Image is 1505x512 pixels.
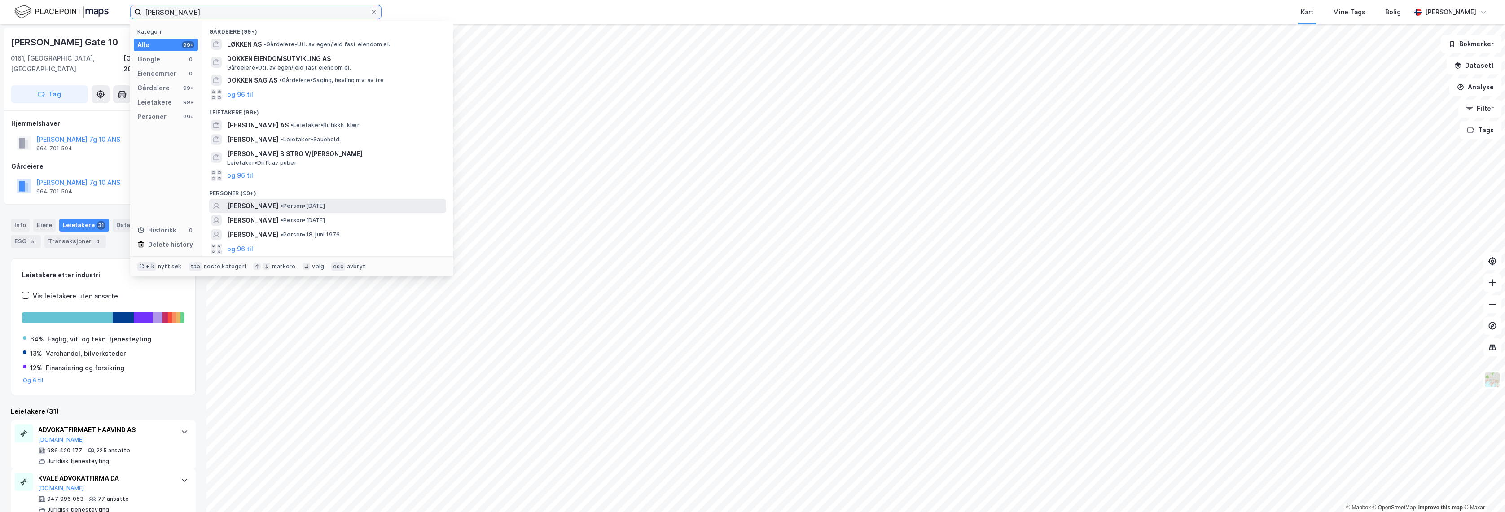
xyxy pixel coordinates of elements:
[1301,7,1313,18] div: Kart
[202,102,453,118] div: Leietakere (99+)
[47,458,109,465] div: Juridisk tjenesteyting
[202,183,453,199] div: Personer (99+)
[137,97,172,108] div: Leietakere
[182,41,194,48] div: 99+
[11,85,88,103] button: Tag
[281,202,283,209] span: •
[113,219,157,232] div: Datasett
[1373,504,1416,511] a: OpenStreetMap
[46,348,126,359] div: Varehandel, bilverksteder
[137,39,149,50] div: Alle
[97,447,130,454] div: 225 ansatte
[137,83,170,93] div: Gårdeiere
[48,334,151,345] div: Faglig, vit. og tekn. tjenesteyting
[227,120,289,131] span: [PERSON_NAME] AS
[227,134,279,145] span: [PERSON_NAME]
[22,270,184,280] div: Leietakere etter industri
[227,229,279,240] span: [PERSON_NAME]
[11,235,41,248] div: ESG
[11,118,195,129] div: Hjemmelshaver
[36,145,72,152] div: 964 701 504
[98,495,129,503] div: 77 ansatte
[137,225,176,236] div: Historikk
[1385,7,1401,18] div: Bolig
[93,237,102,246] div: 4
[227,215,279,226] span: [PERSON_NAME]
[187,56,194,63] div: 0
[137,262,156,271] div: ⌘ + k
[204,263,246,270] div: neste kategori
[227,53,443,64] span: DOKKEN EIENDOMSUTVIKLING AS
[38,473,172,484] div: KVALE ADVOKATFIRMA DA
[11,161,195,172] div: Gårdeiere
[97,221,105,230] div: 31
[187,70,194,77] div: 0
[47,495,83,503] div: 947 996 053
[279,77,282,83] span: •
[182,84,194,92] div: 99+
[227,244,253,254] button: og 96 til
[1441,35,1501,53] button: Bokmerker
[281,231,340,238] span: Person • 18. juni 1976
[30,363,42,373] div: 12%
[182,113,194,120] div: 99+
[137,54,160,65] div: Google
[30,334,44,345] div: 64%
[1346,504,1371,511] a: Mapbox
[189,262,202,271] div: tab
[1460,469,1505,512] iframe: Chat Widget
[331,262,345,271] div: esc
[137,68,176,79] div: Eiendommer
[1460,121,1501,139] button: Tags
[28,237,37,246] div: 5
[30,348,42,359] div: 13%
[38,436,84,443] button: [DOMAIN_NAME]
[281,136,339,143] span: Leietaker • Sauehold
[281,231,283,238] span: •
[1484,371,1501,388] img: Z
[227,149,443,159] span: [PERSON_NAME] BISTRO V/[PERSON_NAME]
[23,377,44,384] button: Og 6 til
[1333,7,1365,18] div: Mine Tags
[11,406,196,417] div: Leietakere (31)
[14,4,109,20] img: logo.f888ab2527a4732fd821a326f86c7f29.svg
[202,21,453,37] div: Gårdeiere (99+)
[33,291,118,302] div: Vis leietakere uten ansatte
[137,28,198,35] div: Kategori
[44,235,106,248] div: Transaksjoner
[227,89,253,100] button: og 96 til
[1458,100,1501,118] button: Filter
[11,35,120,49] div: [PERSON_NAME] Gate 10
[281,217,325,224] span: Person • [DATE]
[11,53,123,74] div: 0161, [GEOGRAPHIC_DATA], [GEOGRAPHIC_DATA]
[281,136,283,143] span: •
[263,41,390,48] span: Gårdeiere • Utl. av egen/leid fast eiendom el.
[187,227,194,234] div: 0
[158,263,182,270] div: nytt søk
[123,53,196,74] div: [GEOGRAPHIC_DATA], 209/133
[281,202,325,210] span: Person • [DATE]
[227,39,262,50] span: LØKKEN AS
[263,41,266,48] span: •
[59,219,109,232] div: Leietakere
[347,263,365,270] div: avbryt
[290,122,293,128] span: •
[279,77,384,84] span: Gårdeiere • Saging, høvling mv. av tre
[148,239,193,250] div: Delete history
[1449,78,1501,96] button: Analyse
[1460,469,1505,512] div: Kontrollprogram for chat
[11,219,30,232] div: Info
[227,159,297,166] span: Leietaker • Drift av puber
[227,75,277,86] span: DOKKEN SAG AS
[137,111,167,122] div: Personer
[36,188,72,195] div: 964 701 504
[46,363,124,373] div: Finansiering og forsikring
[290,122,360,129] span: Leietaker • Butikkh. klær
[272,263,295,270] div: markere
[33,219,56,232] div: Eiere
[38,485,84,492] button: [DOMAIN_NAME]
[227,64,351,71] span: Gårdeiere • Utl. av egen/leid fast eiendom el.
[141,5,370,19] input: Søk på adresse, matrikkel, gårdeiere, leietakere eller personer
[1425,7,1476,18] div: [PERSON_NAME]
[38,424,172,435] div: ADVOKATFIRMAET HAAVIND AS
